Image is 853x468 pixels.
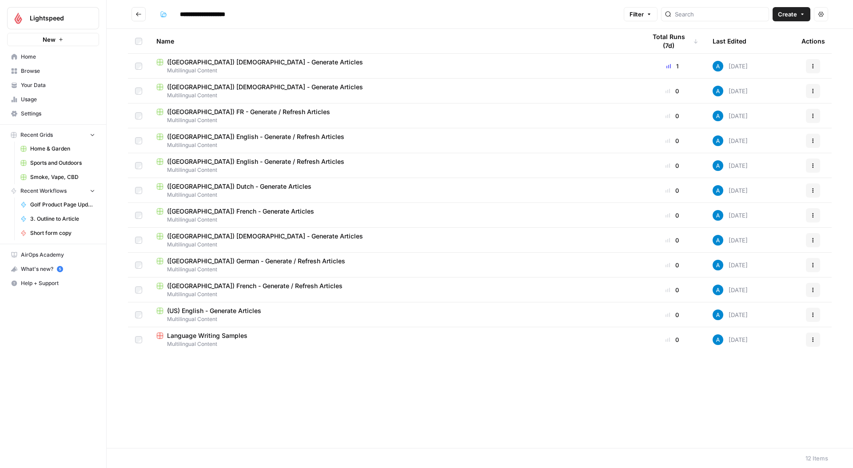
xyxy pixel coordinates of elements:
span: Multilingual Content [156,191,632,199]
a: Settings [7,107,99,121]
span: AirOps Academy [21,251,95,259]
button: Create [773,7,810,21]
button: Go back [132,7,146,21]
button: Filter [624,7,658,21]
span: ([GEOGRAPHIC_DATA]) Dutch - Generate Articles [167,182,311,191]
span: ([GEOGRAPHIC_DATA]) German - Generate / Refresh Articles [167,257,345,266]
div: [DATE] [713,185,748,196]
span: Recent Grids [20,131,53,139]
a: ([GEOGRAPHIC_DATA]) FR - Generate / Refresh ArticlesMultilingual Content [156,107,632,124]
img: o3cqybgnmipr355j8nz4zpq1mc6x [713,160,723,171]
div: 12 Items [805,454,828,463]
span: ([GEOGRAPHIC_DATA]) French - Generate / Refresh Articles [167,282,343,290]
a: Sports and Outdoors [16,156,99,170]
a: AirOps Academy [7,248,99,262]
div: 1 [646,62,698,71]
img: o3cqybgnmipr355j8nz4zpq1mc6x [713,210,723,221]
span: Recent Workflows [20,187,67,195]
span: Usage [21,95,95,103]
span: Multilingual Content [156,340,632,348]
span: ([GEOGRAPHIC_DATA]) English - Generate / Refresh Articles [167,157,344,166]
span: ([GEOGRAPHIC_DATA]) [DEMOGRAPHIC_DATA] - Generate Articles [167,83,363,91]
span: Multilingual Content [156,290,632,298]
div: [DATE] [713,135,748,146]
span: ([GEOGRAPHIC_DATA]) FR - Generate / Refresh Articles [167,107,330,116]
div: [DATE] [713,61,748,71]
span: Language Writing Samples [167,331,247,340]
span: Smoke, Vape, CBD [30,173,95,181]
div: Actions [801,29,825,53]
a: 3. Outline to Article [16,212,99,226]
div: 0 [646,236,698,245]
div: [DATE] [713,86,748,96]
span: Multilingual Content [156,241,632,249]
div: 0 [646,310,698,319]
div: 0 [646,261,698,270]
span: Multilingual Content [156,67,632,75]
div: 0 [646,87,698,95]
span: Multilingual Content [156,141,632,149]
div: [DATE] [713,309,748,320]
div: [DATE] [713,160,748,171]
span: (US) English - Generate Articles [167,306,261,315]
a: Short form copy [16,226,99,240]
div: [DATE] [713,285,748,295]
a: ([GEOGRAPHIC_DATA]) [DEMOGRAPHIC_DATA] - Generate ArticlesMultilingual Content [156,83,632,99]
img: o3cqybgnmipr355j8nz4zpq1mc6x [713,334,723,345]
a: ([GEOGRAPHIC_DATA]) German - Generate / Refresh ArticlesMultilingual Content [156,257,632,274]
a: ([GEOGRAPHIC_DATA]) French - Generate ArticlesMultilingual Content [156,207,632,224]
span: Create [778,10,797,19]
div: [DATE] [713,334,748,345]
span: ([GEOGRAPHIC_DATA]) [DEMOGRAPHIC_DATA] - Generate Articles [167,58,363,67]
a: ([GEOGRAPHIC_DATA]) [DEMOGRAPHIC_DATA] - Generate ArticlesMultilingual Content [156,232,632,249]
button: What's new? 5 [7,262,99,276]
img: o3cqybgnmipr355j8nz4zpq1mc6x [713,61,723,71]
button: New [7,33,99,46]
div: Total Runs (7d) [646,29,698,53]
button: Recent Workflows [7,184,99,198]
a: Language Writing SamplesMultilingual Content [156,331,632,348]
img: Lightspeed Logo [10,10,26,26]
span: Your Data [21,81,95,89]
span: Multilingual Content [156,216,632,224]
div: Name [156,29,632,53]
span: Golf Product Page Update [30,201,95,209]
img: o3cqybgnmipr355j8nz4zpq1mc6x [713,260,723,270]
button: Recent Grids [7,128,99,142]
div: [DATE] [713,111,748,121]
a: ([GEOGRAPHIC_DATA]) Dutch - Generate ArticlesMultilingual Content [156,182,632,199]
button: Workspace: Lightspeed [7,7,99,29]
span: ([GEOGRAPHIC_DATA]) English - Generate / Refresh Articles [167,132,344,141]
img: o3cqybgnmipr355j8nz4zpq1mc6x [713,285,723,295]
img: o3cqybgnmipr355j8nz4zpq1mc6x [713,309,723,320]
div: 0 [646,111,698,120]
button: Help + Support [7,276,99,290]
div: 0 [646,211,698,220]
div: 0 [646,186,698,195]
a: Home & Garden [16,142,99,156]
div: [DATE] [713,260,748,270]
span: Multilingual Content [156,116,632,124]
span: ([GEOGRAPHIC_DATA]) [DEMOGRAPHIC_DATA] - Generate Articles [167,232,363,241]
div: [DATE] [713,210,748,221]
a: ([GEOGRAPHIC_DATA]) French - Generate / Refresh ArticlesMultilingual Content [156,282,632,298]
span: Multilingual Content [156,91,632,99]
span: Sports and Outdoors [30,159,95,167]
a: Usage [7,92,99,107]
div: What's new? [8,262,99,276]
a: 5 [57,266,63,272]
span: Short form copy [30,229,95,237]
span: Filter [630,10,644,19]
span: Multilingual Content [156,315,632,323]
span: Browse [21,67,95,75]
a: ([GEOGRAPHIC_DATA]) English - Generate / Refresh ArticlesMultilingual Content [156,132,632,149]
text: 5 [59,267,61,271]
a: Golf Product Page Update [16,198,99,212]
span: Lightspeed [30,14,84,23]
a: Your Data [7,78,99,92]
a: (US) English - Generate ArticlesMultilingual Content [156,306,632,323]
span: Home & Garden [30,145,95,153]
a: ([GEOGRAPHIC_DATA]) English - Generate / Refresh ArticlesMultilingual Content [156,157,632,174]
div: Last Edited [713,29,746,53]
span: Home [21,53,95,61]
